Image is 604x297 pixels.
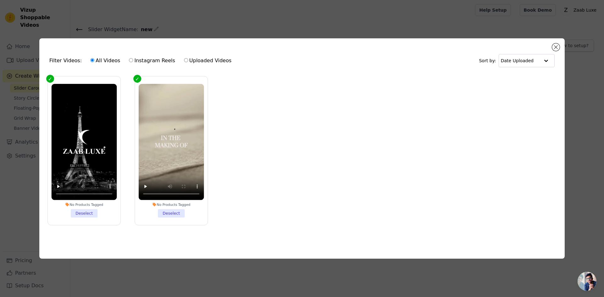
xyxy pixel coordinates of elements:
div: Open chat [578,272,596,291]
label: All Videos [90,57,120,65]
div: No Products Tagged [138,202,204,207]
label: Uploaded Videos [184,57,232,65]
button: Close modal [552,43,560,51]
div: Filter Videos: [49,53,235,68]
label: Instagram Reels [129,57,175,65]
div: No Products Tagged [51,202,117,207]
div: Sort by: [479,54,555,67]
